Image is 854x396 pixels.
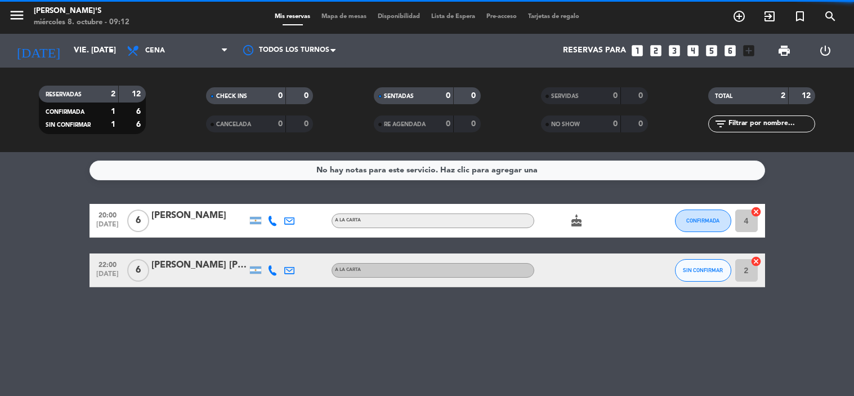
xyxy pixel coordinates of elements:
i: [DATE] [8,38,68,63]
strong: 2 [111,90,115,98]
div: [PERSON_NAME]'s [34,6,129,17]
i: looks_one [630,43,645,58]
div: [PERSON_NAME] [151,208,247,223]
span: 6 [127,259,149,282]
button: CONFIRMADA [675,210,731,232]
i: cancel [750,256,762,267]
span: Pre-acceso [481,14,522,20]
span: 20:00 [93,208,122,221]
strong: 1 [111,108,115,115]
strong: 12 [802,92,813,100]
strong: 0 [278,92,283,100]
span: RESERVADAS [46,92,82,97]
strong: 0 [446,92,450,100]
strong: 0 [638,92,645,100]
button: menu [8,7,25,28]
strong: 0 [304,92,311,100]
span: Tarjetas de regalo [522,14,585,20]
strong: 0 [304,120,311,128]
i: looks_3 [667,43,682,58]
div: No hay notas para este servicio. Haz clic para agregar una [316,164,538,177]
i: add_box [741,43,756,58]
i: cake [570,214,583,228]
strong: 1 [111,121,115,128]
i: filter_list [714,117,727,131]
strong: 0 [638,120,645,128]
span: NO SHOW [551,122,580,127]
span: A LA CARTA [335,268,361,272]
span: CHECK INS [216,94,247,99]
strong: 0 [613,92,618,100]
span: Disponibilidad [372,14,426,20]
strong: 6 [136,108,143,115]
strong: 2 [781,92,785,100]
span: SIN CONFIRMAR [683,267,723,273]
strong: 0 [471,92,478,100]
span: CANCELADA [216,122,251,127]
strong: 12 [132,90,143,98]
i: looks_6 [723,43,737,58]
span: [DATE] [93,221,122,234]
strong: 0 [278,120,283,128]
div: miércoles 8. octubre - 09:12 [34,17,129,28]
span: 6 [127,210,149,232]
i: cancel [750,206,762,217]
div: [PERSON_NAME] [PERSON_NAME] [151,258,247,273]
strong: 0 [613,120,618,128]
i: looks_4 [686,43,700,58]
span: SIN CONFIRMAR [46,122,91,128]
span: TOTAL [715,94,732,99]
strong: 6 [136,121,143,128]
span: Mis reservas [269,14,316,20]
i: looks_two [649,43,663,58]
span: A LA CARTA [335,218,361,223]
input: Filtrar por nombre... [727,118,815,130]
span: [DATE] [93,270,122,283]
span: Reservas para [563,46,626,55]
span: RE AGENDADA [384,122,426,127]
strong: 0 [471,120,478,128]
i: menu [8,7,25,24]
span: CONFIRMADA [46,109,84,115]
span: Lista de Espera [426,14,481,20]
span: Cena [145,47,165,55]
span: 22:00 [93,257,122,270]
span: SENTADAS [384,94,414,99]
span: SERVIDAS [551,94,579,99]
i: turned_in_not [793,10,807,23]
i: exit_to_app [763,10,776,23]
i: looks_5 [704,43,719,58]
i: search [824,10,837,23]
span: print [777,44,791,57]
span: CONFIRMADA [686,217,719,224]
span: Mapa de mesas [316,14,372,20]
i: add_circle_outline [732,10,746,23]
div: LOG OUT [804,34,846,68]
i: power_settings_new [819,44,832,57]
i: arrow_drop_down [105,44,118,57]
button: SIN CONFIRMAR [675,259,731,282]
strong: 0 [446,120,450,128]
